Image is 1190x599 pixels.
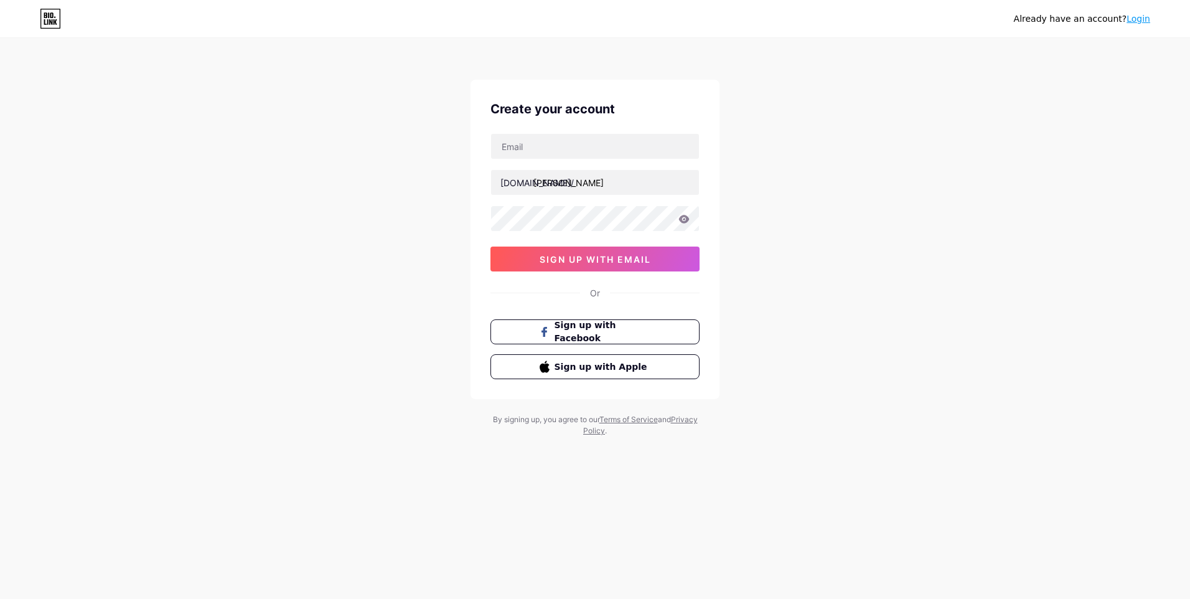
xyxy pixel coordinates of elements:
span: Sign up with Facebook [555,319,651,345]
button: Sign up with Facebook [490,319,700,344]
input: username [491,170,699,195]
input: Email [491,134,699,159]
div: Create your account [490,100,700,118]
div: By signing up, you agree to our and . [489,414,701,436]
div: Already have an account? [1014,12,1150,26]
span: sign up with email [540,254,651,265]
button: sign up with email [490,247,700,271]
button: Sign up with Apple [490,354,700,379]
a: Login [1127,14,1150,24]
div: Or [590,286,600,299]
div: [DOMAIN_NAME]/ [500,176,574,189]
span: Sign up with Apple [555,361,651,374]
a: Terms of Service [599,415,658,424]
